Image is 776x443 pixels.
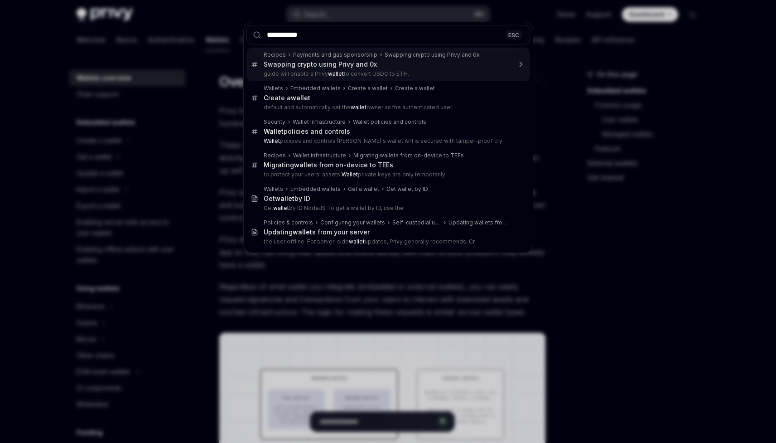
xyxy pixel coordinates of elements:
[264,204,511,212] p: Get by ID NodeJS To get a wallet by ID, use the
[294,161,313,169] b: wallet
[349,238,365,245] b: wallet
[264,195,310,203] div: Get by ID
[264,137,280,144] b: Wallet
[264,152,286,159] div: Recipes
[448,219,511,226] div: Updating wallets from your server
[506,30,522,39] div: ESC
[264,60,377,68] div: Swapping crypto using Privy and 0x
[264,219,313,226] div: Policies & controls
[290,185,341,193] div: Embedded wallets
[264,104,511,111] p: default and automatically set the owner as the authenticated user.
[353,118,426,126] div: Wallet policies and controls
[395,85,435,92] div: Create a wallet
[353,152,464,159] div: Migrating wallets from on-device to TEEs
[348,85,388,92] div: Create a wallet
[386,185,428,193] div: Get wallet by ID
[264,70,511,78] p: guide will enable a Privy to convert USDC to ETH.
[264,118,285,126] div: Security
[291,94,310,102] b: wallet
[293,228,312,236] b: wallet
[264,51,286,58] div: Recipes
[351,104,366,111] b: wallet
[290,85,341,92] div: Embedded wallets
[264,171,511,178] p: to protect your users' assets. private keys are only temporarily
[392,219,441,226] div: Self-custodial user wallets
[264,185,283,193] div: Wallets
[273,204,289,211] b: wallet
[264,127,284,135] b: Wallet
[328,70,344,77] b: wallet
[264,85,283,92] div: Wallets
[264,228,370,236] div: Updating s from your server
[264,238,511,245] p: the user offline. For server-side updates, Privy generally recommends: Cr
[348,185,379,193] div: Get a wallet
[293,51,377,58] div: Payments and gas sponsorship
[264,137,511,145] p: policies and controls [PERSON_NAME]'s wallet API is secured with tamper-proof cry
[342,171,358,178] b: Wallet
[385,51,480,58] div: Swapping crypto using Privy and 0x
[275,195,294,202] b: wallet
[320,219,385,226] div: Configuring your wallets
[293,152,346,159] div: Wallet infrastructure
[264,127,350,136] div: policies and controls
[293,118,346,126] div: Wallet infrastructure
[264,161,393,169] div: Migrating s from on-device to TEEs
[264,94,310,102] div: Create a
